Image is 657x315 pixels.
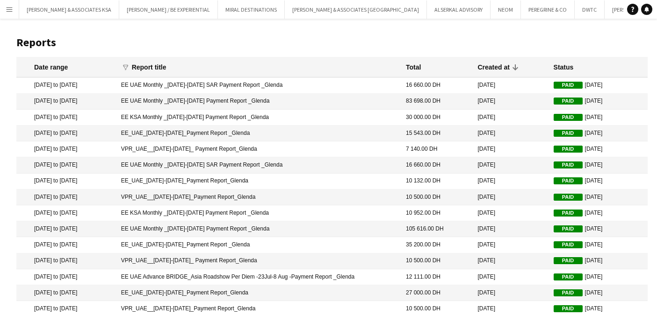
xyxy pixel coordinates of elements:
[16,237,116,253] mat-cell: [DATE] to [DATE]
[554,98,583,105] span: Paid
[16,269,116,285] mat-cell: [DATE] to [DATE]
[473,110,549,126] mat-cell: [DATE]
[401,110,473,126] mat-cell: 30 000.00 DH
[554,177,583,184] span: Paid
[401,285,473,301] mat-cell: 27 000.00 DH
[116,174,401,189] mat-cell: EE_UAE_[DATE]-[DATE]_Payment Report_Glenda
[554,225,583,232] span: Paid
[16,205,116,221] mat-cell: [DATE] to [DATE]
[116,157,401,173] mat-cell: EE UAE Monthly _[DATE]-[DATE] SAR Payment Report _Glenda
[554,273,583,280] span: Paid
[16,221,116,237] mat-cell: [DATE] to [DATE]
[116,110,401,126] mat-cell: EE KSA Monthly _[DATE]-[DATE] Payment Report _Glenda
[401,205,473,221] mat-cell: 10 952.00 DH
[554,241,583,248] span: Paid
[549,174,648,189] mat-cell: [DATE]
[401,237,473,253] mat-cell: 35 200.00 DH
[116,94,401,110] mat-cell: EE UAE Monthly _[DATE]-[DATE] Payment Report _Glenda
[116,269,401,285] mat-cell: EE UAE Advance BRIDGE_Asia Roadshow Per Diem -23Jul-8 Aug -Payment Report _Glenda
[554,210,583,217] span: Paid
[473,94,549,110] mat-cell: [DATE]
[116,126,401,141] mat-cell: EE_UAE_[DATE]-[DATE]_Payment Report _Glenda
[401,253,473,269] mat-cell: 10 500.00 DH
[554,194,583,201] span: Paid
[16,253,116,269] mat-cell: [DATE] to [DATE]
[473,269,549,285] mat-cell: [DATE]
[116,285,401,301] mat-cell: EE_UAE_[DATE]-[DATE]_Payment Report_Glenda
[549,237,648,253] mat-cell: [DATE]
[554,146,583,153] span: Paid
[401,157,473,173] mat-cell: 16 660.00 DH
[549,126,648,141] mat-cell: [DATE]
[554,130,583,137] span: Paid
[401,141,473,157] mat-cell: 7 140.00 DH
[401,94,473,110] mat-cell: 83 698.00 DH
[16,77,116,93] mat-cell: [DATE] to [DATE]
[554,305,583,312] span: Paid
[16,157,116,173] mat-cell: [DATE] to [DATE]
[16,174,116,189] mat-cell: [DATE] to [DATE]
[549,77,648,93] mat-cell: [DATE]
[473,141,549,157] mat-cell: [DATE]
[401,174,473,189] mat-cell: 10 132.00 DH
[218,0,285,19] button: MIRAL DESTINATIONS
[491,0,521,19] button: NEOM
[16,110,116,126] mat-cell: [DATE] to [DATE]
[401,189,473,205] mat-cell: 10 500.00 DH
[16,126,116,141] mat-cell: [DATE] to [DATE]
[521,0,575,19] button: PEREGRINE & CO
[116,205,401,221] mat-cell: EE KSA Monthly _[DATE]-[DATE] Payment Report _Glenda
[549,285,648,301] mat-cell: [DATE]
[554,82,583,89] span: Paid
[116,253,401,269] mat-cell: VPR_UAE__[DATE]-[DATE]_ Payment Report_Glenda
[473,189,549,205] mat-cell: [DATE]
[554,257,583,264] span: Paid
[473,77,549,93] mat-cell: [DATE]
[116,77,401,93] mat-cell: EE UAE Monthly _[DATE]-[DATE] SAR Payment Report _Glenda
[119,0,218,19] button: [PERSON_NAME] / BE EXPERIENTIAL
[554,289,583,296] span: Paid
[473,237,549,253] mat-cell: [DATE]
[549,110,648,126] mat-cell: [DATE]
[473,157,549,173] mat-cell: [DATE]
[473,205,549,221] mat-cell: [DATE]
[554,161,583,168] span: Paid
[401,126,473,141] mat-cell: 15 543.00 DH
[549,205,648,221] mat-cell: [DATE]
[554,114,583,121] span: Paid
[549,157,648,173] mat-cell: [DATE]
[549,189,648,205] mat-cell: [DATE]
[401,221,473,237] mat-cell: 105 616.00 DH
[549,94,648,110] mat-cell: [DATE]
[473,253,549,269] mat-cell: [DATE]
[427,0,491,19] button: ALSERKAL ADVISORY
[34,63,68,71] div: Date range
[473,174,549,189] mat-cell: [DATE]
[16,285,116,301] mat-cell: [DATE] to [DATE]
[473,221,549,237] mat-cell: [DATE]
[285,0,427,19] button: [PERSON_NAME] & ASSOCIATES [GEOGRAPHIC_DATA]
[401,269,473,285] mat-cell: 12 111.00 DH
[473,285,549,301] mat-cell: [DATE]
[401,77,473,93] mat-cell: 16 660.00 DH
[16,94,116,110] mat-cell: [DATE] to [DATE]
[116,189,401,205] mat-cell: VPR_UAE__[DATE]-[DATE]_Payment Report_Glenda
[477,63,518,71] div: Created at
[19,0,119,19] button: [PERSON_NAME] & ASSOCIATES KSA
[549,221,648,237] mat-cell: [DATE]
[16,141,116,157] mat-cell: [DATE] to [DATE]
[549,141,648,157] mat-cell: [DATE]
[406,63,421,71] div: Total
[549,253,648,269] mat-cell: [DATE]
[477,63,509,71] div: Created at
[554,63,574,71] div: Status
[116,141,401,157] mat-cell: VPR_UAE__[DATE]-[DATE]_ Payment Report_Glenda
[549,269,648,285] mat-cell: [DATE]
[116,221,401,237] mat-cell: EE UAE Monthly _[DATE]-[DATE] Payment Report _Glenda
[16,35,648,49] h1: Reports
[116,237,401,253] mat-cell: EE_UAE_[DATE]-[DATE]_Payment Report _Glenda
[16,189,116,205] mat-cell: [DATE] to [DATE]
[132,63,175,71] div: Report title
[473,126,549,141] mat-cell: [DATE]
[132,63,166,71] div: Report title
